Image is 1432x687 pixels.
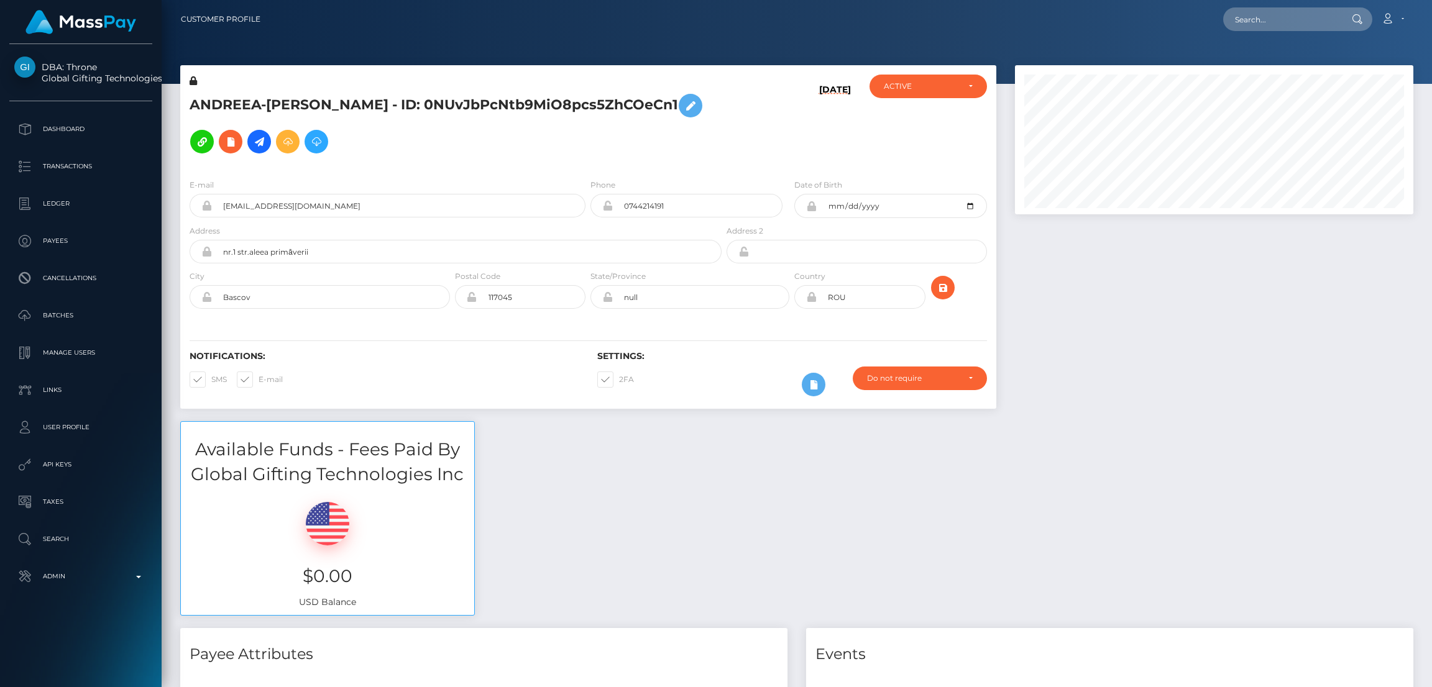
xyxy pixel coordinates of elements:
h6: [DATE] [819,84,851,164]
a: Search [9,524,152,555]
a: Customer Profile [181,6,260,32]
p: Payees [14,232,147,250]
label: Address [190,225,220,237]
p: Admin [14,567,147,586]
input: Search... [1223,7,1340,31]
label: Postal Code [455,271,500,282]
label: Address 2 [727,225,763,237]
img: Global Gifting Technologies Inc [14,57,35,78]
a: Dashboard [9,114,152,145]
a: Manage Users [9,337,152,368]
p: Ledger [14,194,147,213]
p: Manage Users [14,343,147,362]
label: E-mail [190,180,214,191]
div: ACTIVE [884,81,958,91]
label: E-mail [237,371,283,388]
p: Cancellations [14,269,147,288]
span: DBA: Throne Global Gifting Technologies Inc [9,61,152,84]
p: User Profile [14,418,147,437]
a: Batches [9,300,152,331]
a: Cancellations [9,263,152,294]
img: MassPay Logo [25,10,136,34]
div: USD Balance [181,486,474,615]
p: Taxes [14,493,147,511]
label: State/Province [590,271,646,282]
h4: Payee Attributes [190,644,778,665]
button: ACTIVE [870,75,987,98]
label: City [190,271,204,282]
label: SMS [190,371,227,388]
label: 2FA [597,371,634,388]
img: USD.png [306,502,349,545]
a: Initiate Payout [247,130,271,153]
label: Date of Birth [794,180,842,191]
a: Transactions [9,151,152,182]
a: Admin [9,561,152,592]
p: API Keys [14,455,147,474]
h3: $0.00 [190,564,465,588]
p: Search [14,530,147,548]
a: API Keys [9,449,152,480]
a: Taxes [9,486,152,517]
a: Ledger [9,188,152,219]
p: Batches [14,306,147,325]
div: Do not require [867,373,958,383]
p: Transactions [14,157,147,176]
h4: Events [815,644,1404,665]
h6: Settings: [597,351,986,362]
h3: Available Funds - Fees Paid By Global Gifting Technologies Inc [181,437,474,486]
label: Phone [590,180,615,191]
h5: ANDREEA-[PERSON_NAME] - ID: 0NUvJbPcNtb9MiO8pcs5ZhCOeCn1 [190,88,715,160]
h6: Notifications: [190,351,579,362]
button: Do not require [853,366,987,390]
a: Payees [9,225,152,257]
label: Country [794,271,825,282]
p: Links [14,381,147,399]
p: Dashboard [14,120,147,139]
a: Links [9,375,152,406]
a: User Profile [9,412,152,443]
